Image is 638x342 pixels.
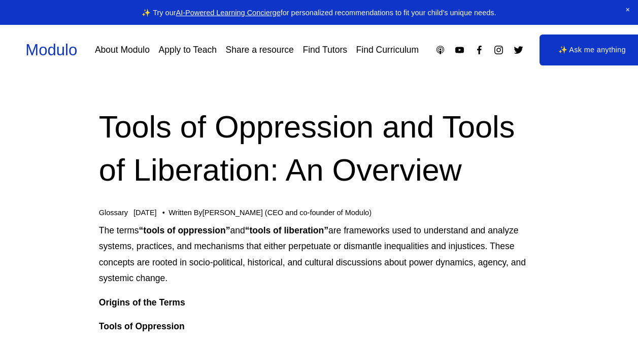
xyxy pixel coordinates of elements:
a: [PERSON_NAME] (CEO and co-founder of Modulo) [203,209,372,217]
a: AI-Powered Learning Concierge [176,9,281,17]
a: Facebook [474,45,485,55]
a: YouTube [454,45,465,55]
a: Apple Podcasts [435,45,446,55]
a: About Modulo [95,41,150,59]
a: Share a resource [226,41,294,59]
p: The terms and are frameworks used to understand and analyze systems, practices, and mechanisms th... [99,223,539,287]
a: Find Tutors [303,41,347,59]
a: Instagram [493,45,504,55]
strong: “tools of liberation” [245,225,328,235]
a: Apply to Teach [159,41,217,59]
strong: “tools of oppression” [139,225,230,235]
a: Modulo [25,41,77,59]
strong: Tools of Oppression [99,321,185,331]
div: Written By [169,209,372,217]
a: Twitter [513,45,524,55]
a: Find Curriculum [356,41,419,59]
strong: Origins of the Terms [99,297,185,307]
span: [DATE] [133,209,157,217]
a: Glossary [99,209,128,217]
h1: Tools of Oppression and Tools of Liberation: An Overview [99,106,539,193]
